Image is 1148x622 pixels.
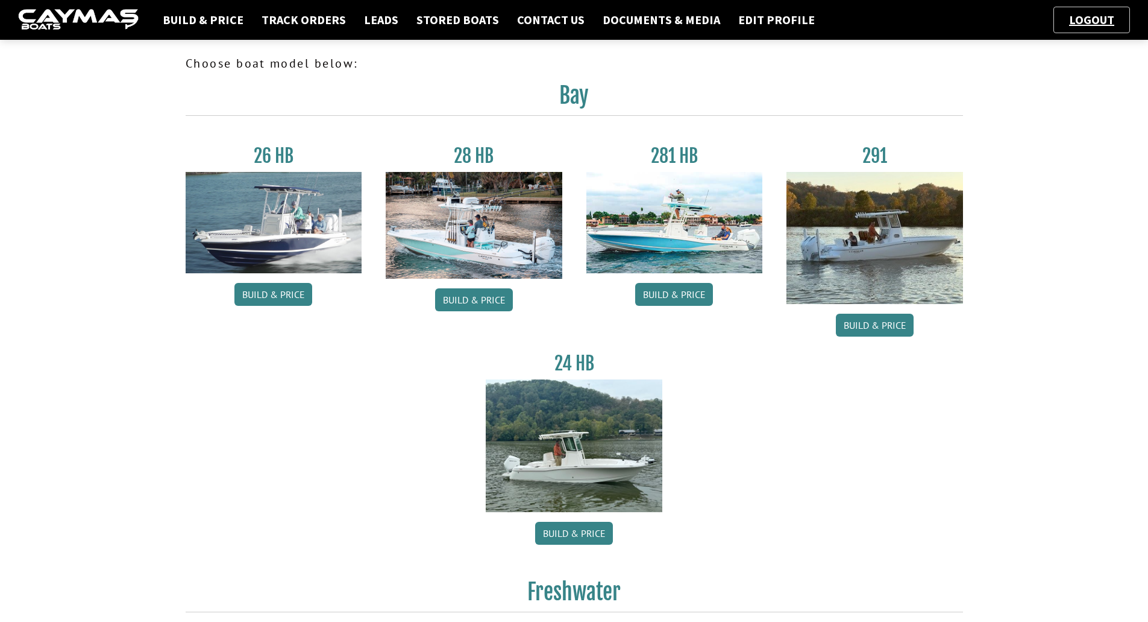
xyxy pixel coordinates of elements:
h2: Bay [186,82,963,116]
img: 26_new_photo_resized.jpg [186,172,362,273]
img: 28-hb-twin.jpg [586,172,763,273]
h3: 281 HB [586,145,763,167]
h3: 26 HB [186,145,362,167]
img: 28_hb_thumbnail_for_caymas_connect.jpg [386,172,562,279]
img: 291_Thumbnail.jpg [786,172,963,304]
img: caymas-dealer-connect-2ed40d3bc7270c1d8d7ffb4b79bf05adc795679939227970def78ec6f6c03838.gif [18,9,139,31]
a: Track Orders [256,12,352,28]
a: Stored Boats [410,12,505,28]
p: Choose boat model below: [186,54,963,72]
h3: 28 HB [386,145,562,167]
a: Contact Us [511,12,591,28]
a: Build & Price [535,522,613,545]
a: Build & Price [157,12,249,28]
a: Build & Price [836,314,914,337]
a: Logout [1063,12,1120,27]
a: Edit Profile [732,12,821,28]
a: Build & Price [234,283,312,306]
h3: 291 [786,145,963,167]
a: Leads [358,12,404,28]
a: Build & Price [435,288,513,311]
h2: Freshwater [186,579,963,612]
img: 24_HB_thumbnail.jpg [486,379,662,512]
a: Build & Price [635,283,713,306]
h3: 24 HB [486,352,662,375]
a: Documents & Media [597,12,726,28]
